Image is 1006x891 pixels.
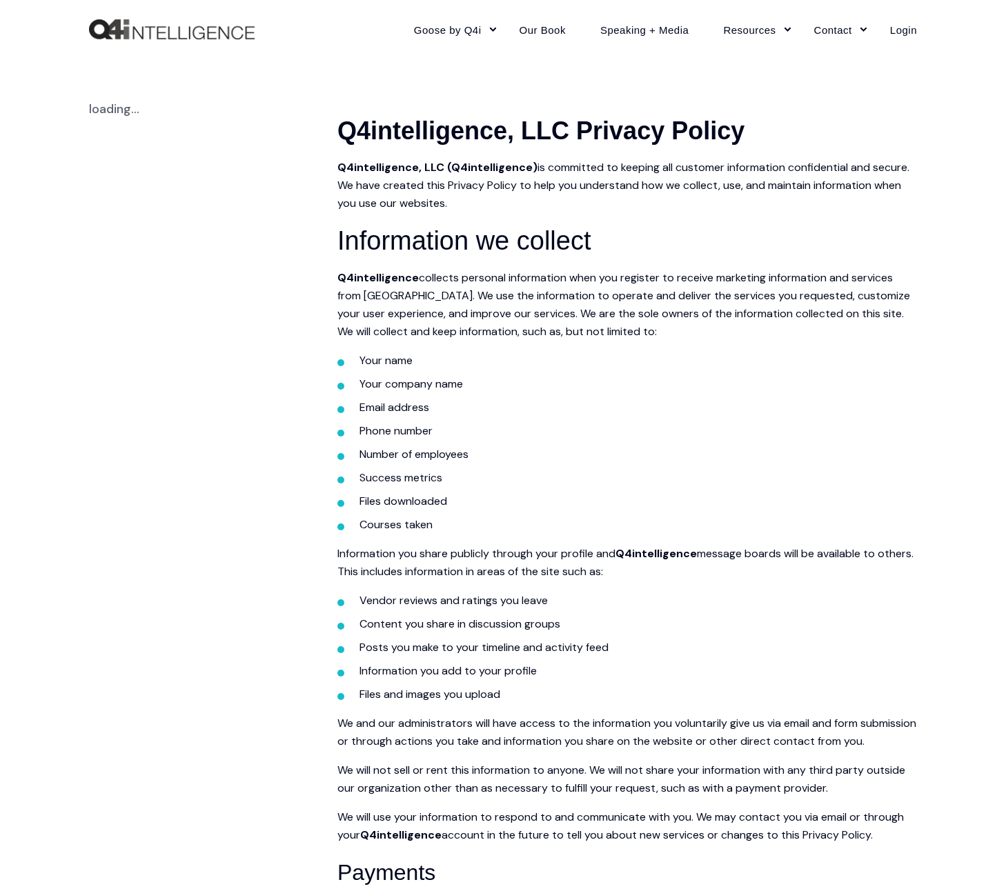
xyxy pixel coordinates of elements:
[359,516,917,534] li: Courses taken
[89,19,255,40] a: Back to Home
[615,546,697,561] strong: Q4intelligence
[337,270,419,285] strong: Q4intelligence
[359,469,917,487] li: Success metrics
[359,662,917,680] li: Information you add to your profile
[337,269,917,341] p: collects personal information when you register to receive marketing information and services fro...
[337,714,917,750] p: We and our administrators will have access to the information you voluntarily give us via email a...
[359,445,917,463] li: Number of employees
[359,492,917,510] li: Files downloaded
[359,685,917,703] li: Files and images you upload
[359,639,917,657] li: Posts you make to your timeline and activity feed
[359,592,917,610] li: Vendor reviews and ratings you leave
[337,79,917,148] h1: Q4intelligence, LLC Privacy Policy
[359,422,917,440] li: Phone number
[359,399,917,417] li: Email address
[359,375,917,393] li: Your company name
[337,159,917,212] p: is committed to keeping all customer information confidential and secure. We have created this Pr...
[337,545,917,581] p: Information you share publicly through your profile and message boards will be available to other...
[337,761,917,797] p: We will not sell or rent this information to anyone. We will not share your information with any ...
[337,189,917,258] h2: Information we collect
[337,160,537,174] strong: Q4intelligence, LLC (Q4intelligence)
[89,100,337,146] div: loading...
[337,808,917,844] p: We will use your information to respond to and communicate with you. We may contact you via email...
[89,19,255,40] img: Q4intelligence, LLC logo
[360,828,442,842] strong: Q4intelligence
[359,615,917,633] li: Content you share in discussion groups
[359,352,917,370] li: Your name
[337,821,917,890] h3: Payments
